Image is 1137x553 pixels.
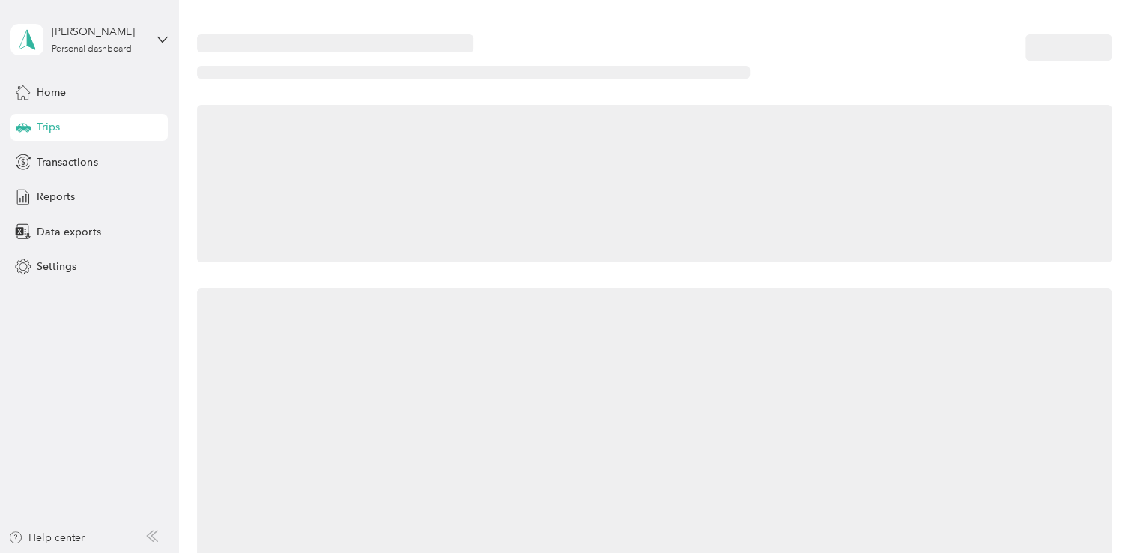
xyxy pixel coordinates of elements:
[37,85,66,100] span: Home
[37,119,60,135] span: Trips
[52,45,132,54] div: Personal dashboard
[37,154,97,170] span: Transactions
[52,24,145,40] div: [PERSON_NAME]
[8,530,85,546] button: Help center
[37,259,76,274] span: Settings
[37,189,75,205] span: Reports
[37,224,100,240] span: Data exports
[1053,469,1137,553] iframe: Everlance-gr Chat Button Frame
